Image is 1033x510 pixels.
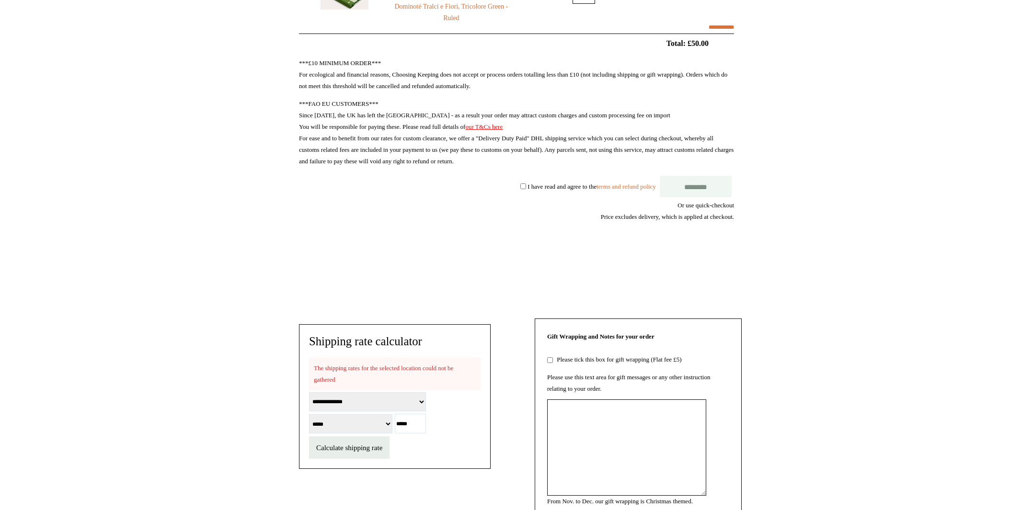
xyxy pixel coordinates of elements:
label: Please use this text area for gift messages or any other instruction relating to your order. [547,374,710,392]
div: Price excludes delivery, which is applied at checkout. [299,211,734,223]
span: Calculate shipping rate [316,444,382,452]
div: Or use quick-checkout [299,200,734,223]
button: Calculate shipping rate [309,436,390,459]
label: I have read and agree to the [528,182,655,190]
h2: Total: £50.00 [277,39,756,48]
div: The shipping rates for the selected location could not be gathered [309,358,481,390]
a: our T&Cs here [465,123,503,130]
input: Postcode [395,414,426,433]
form: select location [309,390,481,459]
h4: Shipping rate calculator [309,334,481,349]
iframe: PayPal-paypal [662,257,734,283]
p: ***FAO EU CUSTOMERS*** Since [DATE], the UK has left the [GEOGRAPHIC_DATA] - as a result your ord... [299,98,734,167]
p: ***£10 MINIMUM ORDER*** For ecological and financial reasons, Choosing Keeping does not accept or... [299,57,734,92]
a: terms and refund policy [597,182,656,190]
strong: Gift Wrapping and Notes for your order [547,333,654,340]
label: Please tick this box for gift wrapping (Flat fee £5) [554,356,681,363]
